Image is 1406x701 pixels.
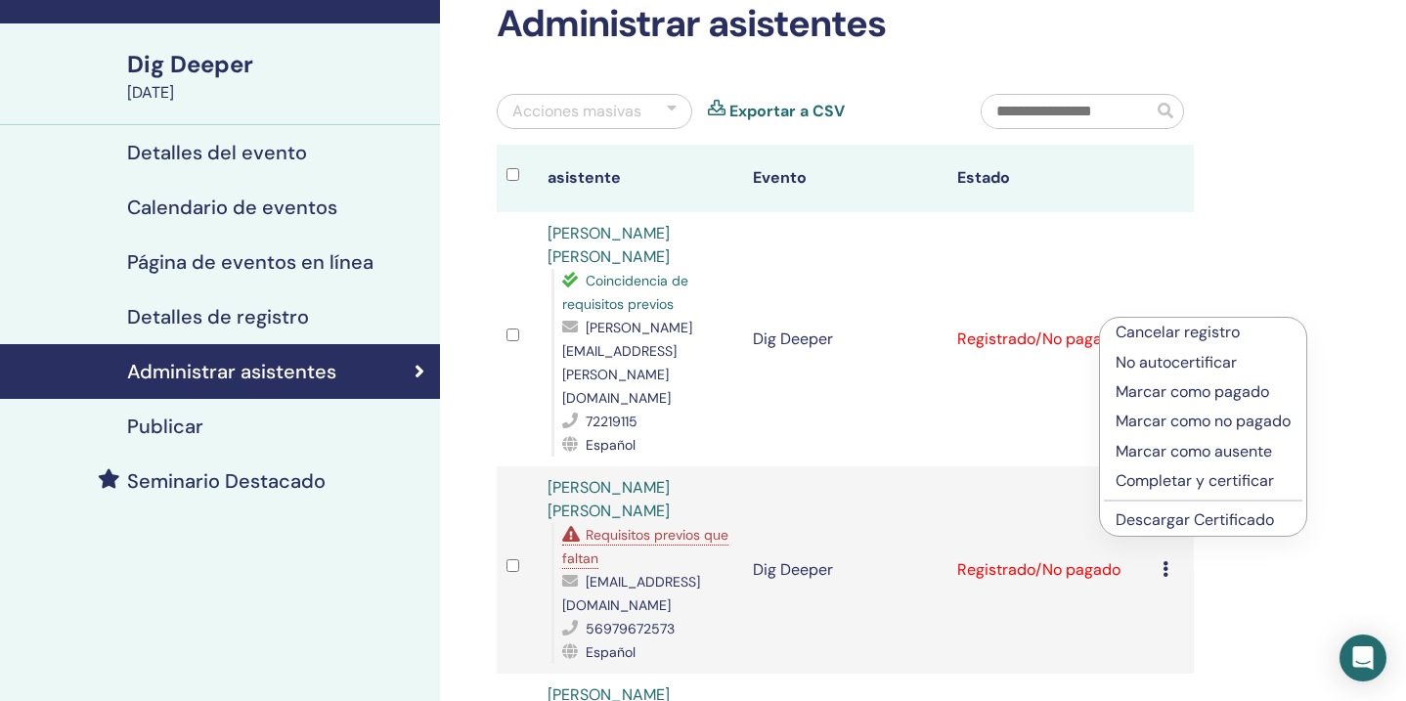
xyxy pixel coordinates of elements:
h4: Calendario de eventos [127,196,337,219]
td: Dig Deeper [743,212,948,466]
h4: Publicar [127,415,203,438]
h4: Detalles del evento [127,141,307,164]
p: No autocertificar [1116,351,1291,374]
h4: Página de eventos en línea [127,250,373,274]
th: Estado [947,145,1153,212]
span: [EMAIL_ADDRESS][DOMAIN_NAME] [562,573,700,614]
p: Marcar como pagado [1116,380,1291,404]
td: Dig Deeper [743,466,948,674]
th: asistente [538,145,743,212]
h4: Administrar asistentes [127,360,336,383]
p: Marcar como ausente [1116,440,1291,463]
span: Español [586,436,636,454]
span: 56979672573 [586,620,675,637]
h4: Seminario Destacado [127,469,326,493]
a: [PERSON_NAME] [PERSON_NAME] [548,223,670,267]
div: Dig Deeper [127,48,428,81]
h4: Detalles de registro [127,305,309,329]
h2: Administrar asistentes [497,2,1194,47]
div: Acciones masivas [512,100,641,123]
p: Cancelar registro [1116,321,1291,344]
a: Exportar a CSV [729,100,845,123]
p: Marcar como no pagado [1116,410,1291,433]
a: [PERSON_NAME] [PERSON_NAME] [548,477,670,521]
div: [DATE] [127,81,428,105]
a: Dig Deeper[DATE] [115,48,440,105]
div: Open Intercom Messenger [1340,635,1386,681]
p: Completar y certificar [1116,469,1291,493]
span: Coincidencia de requisitos previos [562,272,688,313]
span: 72219115 [586,413,637,430]
span: Español [586,643,636,661]
span: Requisitos previos que faltan [562,526,728,567]
a: Descargar Certificado [1116,509,1274,530]
span: [PERSON_NAME][EMAIL_ADDRESS][PERSON_NAME][DOMAIN_NAME] [562,319,692,407]
th: Evento [743,145,948,212]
